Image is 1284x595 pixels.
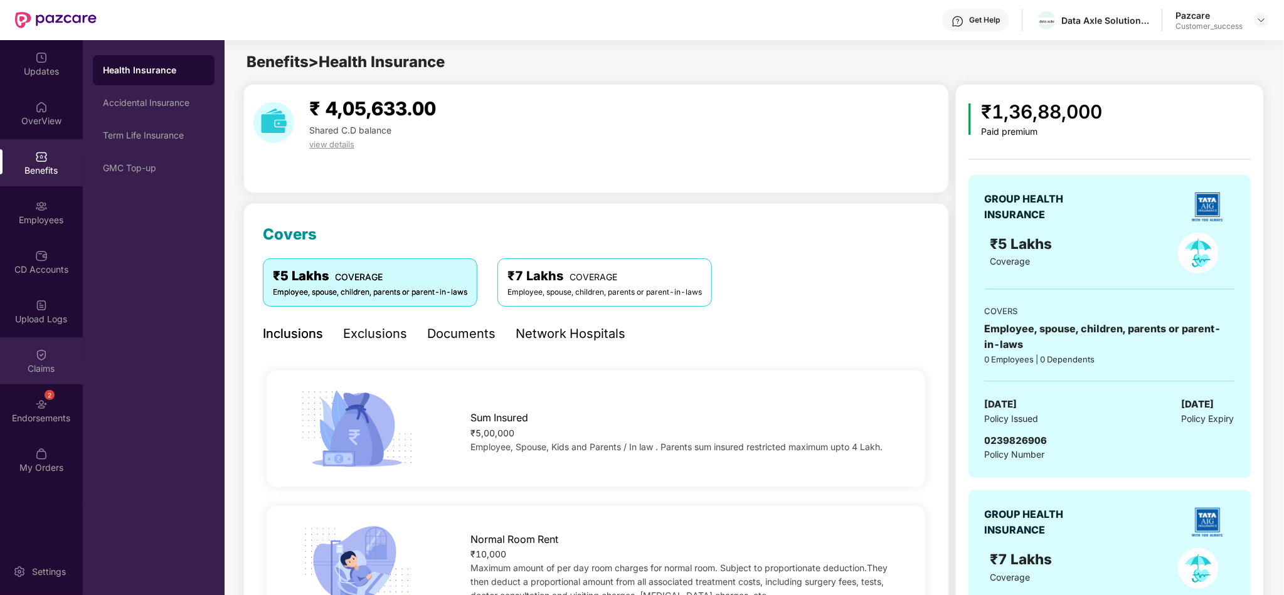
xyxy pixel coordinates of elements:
span: Policy Expiry [1182,412,1234,426]
img: svg+xml;base64,PHN2ZyBpZD0iRW5kb3JzZW1lbnRzIiB4bWxucz0iaHR0cDovL3d3dy53My5vcmcvMjAwMC9zdmciIHdpZH... [35,398,48,411]
div: Pazcare [1175,9,1243,21]
div: Employee, spouse, children, parents or parent-in-laws [507,287,702,298]
div: COVERS [985,305,1234,317]
div: Employee, spouse, children, parents or parent-in-laws [985,321,1234,352]
div: Documents [427,324,496,344]
span: 0239826906 [985,434,1048,446]
div: Paid premium [981,127,1102,137]
img: insurerLogo [1186,185,1229,229]
span: Coverage [990,256,1031,266]
div: GROUP HEALTH INSURANCE [985,191,1095,223]
img: svg+xml;base64,PHN2ZyBpZD0iQ2xhaW0iIHhtbG5zPSJodHRwOi8vd3d3LnczLm9yZy8yMDAwL3N2ZyIgd2lkdGg9IjIwIi... [35,349,48,361]
img: WhatsApp%20Image%202022-10-27%20at%2012.58.27.jpeg [1037,18,1056,24]
span: Policy Issued [985,412,1039,426]
img: svg+xml;base64,PHN2ZyBpZD0iTXlfT3JkZXJzIiBkYXRhLW5hbWU9Ik15IE9yZGVycyIgeG1sbnM9Imh0dHA6Ly93d3cudz... [35,448,48,460]
div: GROUP HEALTH INSURANCE [985,507,1095,538]
span: Normal Room Rent [470,532,558,547]
div: Accidental Insurance [103,98,204,108]
span: ₹5 Lakhs [990,235,1056,252]
span: [DATE] [985,397,1017,412]
img: svg+xml;base64,PHN2ZyBpZD0iQmVuZWZpdHMiIHhtbG5zPSJodHRwOi8vd3d3LnczLm9yZy8yMDAwL3N2ZyIgd2lkdGg9Ij... [35,150,48,163]
span: Policy Number [985,449,1045,460]
div: Term Life Insurance [103,130,204,140]
img: policyIcon [1178,548,1219,589]
img: icon [296,386,418,471]
div: Health Insurance [103,64,204,76]
div: Network Hospitals [516,324,625,344]
span: Shared C.D balance [309,125,391,135]
div: ₹7 Lakhs [507,266,702,286]
div: ₹10,000 [470,547,896,561]
span: Sum Insured [470,410,528,426]
span: [DATE] [1182,397,1214,412]
div: Exclusions [343,324,407,344]
span: ₹7 Lakhs [990,550,1056,567]
span: Employee, Spouse, Kids and Parents / In law . Parents sum insured restricted maximum upto 4 Lakh. [470,441,883,452]
div: Settings [28,566,70,578]
span: view details [309,139,354,149]
div: Customer_success [1175,21,1243,31]
span: COVERAGE [335,271,383,282]
span: Benefits > Health Insurance [247,53,445,71]
img: svg+xml;base64,PHN2ZyBpZD0iQ0RfQWNjb3VudHMiIGRhdGEtbmFtZT0iQ0QgQWNjb3VudHMiIHhtbG5zPSJodHRwOi8vd3... [35,250,48,262]
span: Covers [263,225,317,243]
span: COVERAGE [570,271,617,282]
span: Coverage [990,572,1031,582]
div: ₹1,36,88,000 [981,97,1102,127]
div: Data Axle Solutions Private Limited [1061,14,1149,26]
div: ₹5,00,000 [470,426,896,440]
span: ₹ 4,05,633.00 [309,97,436,120]
div: Inclusions [263,324,323,344]
img: New Pazcare Logo [15,12,97,28]
img: svg+xml;base64,PHN2ZyBpZD0iU2V0dGluZy0yMHgyMCIgeG1sbnM9Imh0dHA6Ly93d3cudzMub3JnLzIwMDAvc3ZnIiB3aW... [13,566,26,578]
img: svg+xml;base64,PHN2ZyBpZD0iSG9tZSIgeG1sbnM9Imh0dHA6Ly93d3cudzMub3JnLzIwMDAvc3ZnIiB3aWR0aD0iMjAiIG... [35,101,48,113]
img: insurerLogo [1186,500,1229,544]
img: icon [968,103,972,135]
div: ₹5 Lakhs [273,266,467,286]
img: download [253,102,294,143]
div: 2 [45,390,55,400]
img: svg+xml;base64,PHN2ZyBpZD0iRW1wbG95ZWVzIiB4bWxucz0iaHR0cDovL3d3dy53My5vcmcvMjAwMC9zdmciIHdpZHRoPS... [35,200,48,213]
div: GMC Top-up [103,163,204,173]
img: svg+xml;base64,PHN2ZyBpZD0iSGVscC0zMngzMiIgeG1sbnM9Imh0dHA6Ly93d3cudzMub3JnLzIwMDAvc3ZnIiB3aWR0aD... [952,15,964,28]
img: policyIcon [1178,233,1219,273]
img: svg+xml;base64,PHN2ZyBpZD0iVXBkYXRlZCIgeG1sbnM9Imh0dHA6Ly93d3cudzMub3JnLzIwMDAvc3ZnIiB3aWR0aD0iMj... [35,51,48,64]
div: Employee, spouse, children, parents or parent-in-laws [273,287,467,298]
img: svg+xml;base64,PHN2ZyBpZD0iVXBsb2FkX0xvZ3MiIGRhdGEtbmFtZT0iVXBsb2FkIExvZ3MiIHhtbG5zPSJodHRwOi8vd3... [35,299,48,312]
div: Get Help [969,15,1000,25]
img: svg+xml;base64,PHN2ZyBpZD0iRHJvcGRvd24tMzJ4MzIiIHhtbG5zPSJodHRwOi8vd3d3LnczLm9yZy8yMDAwL3N2ZyIgd2... [1256,15,1266,25]
div: 0 Employees | 0 Dependents [985,353,1234,366]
